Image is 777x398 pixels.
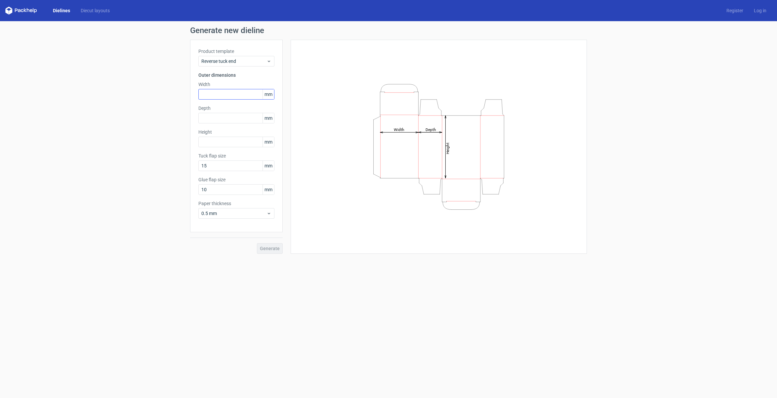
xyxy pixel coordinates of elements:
label: Height [198,129,274,135]
span: mm [263,137,274,147]
tspan: Height [445,142,450,154]
label: Paper thickness [198,200,274,207]
a: Register [721,7,749,14]
a: Dielines [48,7,75,14]
span: mm [263,161,274,171]
h1: Generate new dieline [190,26,587,34]
span: mm [263,185,274,195]
a: Log in [749,7,772,14]
span: 0.5 mm [201,210,266,217]
span: mm [263,89,274,99]
label: Tuck flap size [198,153,274,159]
label: Glue flap size [198,176,274,183]
label: Width [198,81,274,88]
tspan: Depth [426,127,436,132]
span: Reverse tuck end [201,58,266,65]
span: mm [263,113,274,123]
label: Depth [198,105,274,111]
a: Diecut layouts [75,7,115,14]
label: Product template [198,48,274,55]
tspan: Width [394,127,404,132]
h3: Outer dimensions [198,72,274,78]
